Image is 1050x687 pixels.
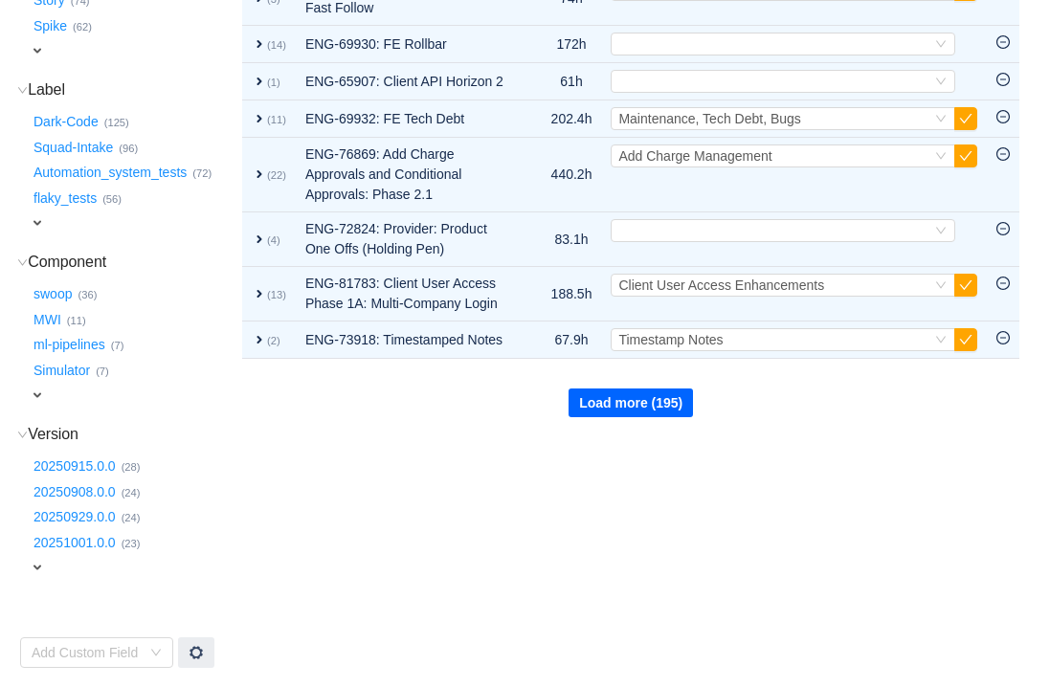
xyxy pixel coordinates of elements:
[122,461,141,473] small: (28)
[17,257,28,268] i: icon: down
[252,332,267,347] span: expand
[30,560,45,575] span: expand
[30,11,73,41] button: Spike
[102,193,122,205] small: (56)
[267,77,280,88] small: (1)
[996,73,1010,86] i: icon: minus-circle
[78,289,97,300] small: (36)
[267,335,280,346] small: (2)
[935,150,947,164] i: icon: down
[542,100,602,138] td: 202.4h
[30,183,102,213] button: flaky_tests
[267,114,286,125] small: (11)
[30,279,78,310] button: swoop
[996,222,1010,235] i: icon: minus-circle
[618,277,824,293] span: Client User Access Enhancements
[296,267,523,321] td: ENG-81783: Client User Access Phase 1A: Multi-Company Login
[618,148,771,164] span: Add Charge Management
[30,388,45,403] span: expand
[252,36,267,52] span: expand
[104,117,129,128] small: (125)
[73,21,92,33] small: (62)
[119,143,138,154] small: (96)
[542,267,602,321] td: 188.5h
[935,334,947,347] i: icon: down
[30,253,240,272] h3: Component
[122,538,141,549] small: (23)
[96,366,109,377] small: (7)
[30,304,67,335] button: MWI
[267,289,286,300] small: (13)
[996,35,1010,49] i: icon: minus-circle
[542,26,602,63] td: 172h
[32,643,141,662] div: Add Custom Field
[30,452,122,482] button: 20250915.0.0
[542,321,602,359] td: 67.9h
[111,340,124,351] small: (7)
[542,212,602,267] td: 83.1h
[954,107,977,130] button: icon: check
[30,107,104,138] button: Dark-Code
[30,527,122,558] button: 20251001.0.0
[30,132,119,163] button: Squad-Intake
[252,166,267,182] span: expand
[30,330,111,361] button: ml-pipelines
[122,512,141,523] small: (24)
[954,328,977,351] button: icon: check
[30,80,240,100] h3: Label
[296,100,523,138] td: ENG-69932: FE Tech Debt
[618,332,723,347] span: Timestamp Notes
[935,38,947,52] i: icon: down
[30,425,240,444] h3: Version
[935,76,947,89] i: icon: down
[30,476,122,507] button: 20250908.0.0
[150,647,162,660] i: icon: down
[30,43,45,58] span: expand
[296,212,523,267] td: ENG-72824: Provider: Product One Offs (Holding Pen)
[17,430,28,440] i: icon: down
[996,277,1010,290] i: icon: minus-circle
[30,502,122,533] button: 20250929.0.0
[252,74,267,89] span: expand
[954,274,977,297] button: icon: check
[542,63,602,100] td: 61h
[267,234,280,246] small: (4)
[252,286,267,301] span: expand
[954,144,977,167] button: icon: check
[296,63,523,100] td: ENG-65907: Client API Horizon 2
[996,331,1010,344] i: icon: minus-circle
[996,110,1010,123] i: icon: minus-circle
[296,26,523,63] td: ENG-69930: FE Rollbar
[192,167,212,179] small: (72)
[267,169,286,181] small: (22)
[30,355,96,386] button: Simulator
[935,279,947,293] i: icon: down
[30,215,45,231] span: expand
[17,85,28,96] i: icon: down
[296,138,523,212] td: ENG-76869: Add Charge Approvals and Conditional Approvals: Phase 2.1
[30,158,192,188] button: Automation_system_tests
[935,113,947,126] i: icon: down
[122,487,141,499] small: (24)
[569,388,693,417] button: Load more (195)
[935,225,947,238] i: icon: down
[996,147,1010,161] i: icon: minus-circle
[618,111,800,126] span: Maintenance, Tech Debt, Bugs
[67,315,86,326] small: (11)
[296,321,523,359] td: ENG-73918: Timestamped Notes
[252,111,267,126] span: expand
[252,232,267,247] span: expand
[542,138,602,212] td: 440.2h
[267,39,286,51] small: (14)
